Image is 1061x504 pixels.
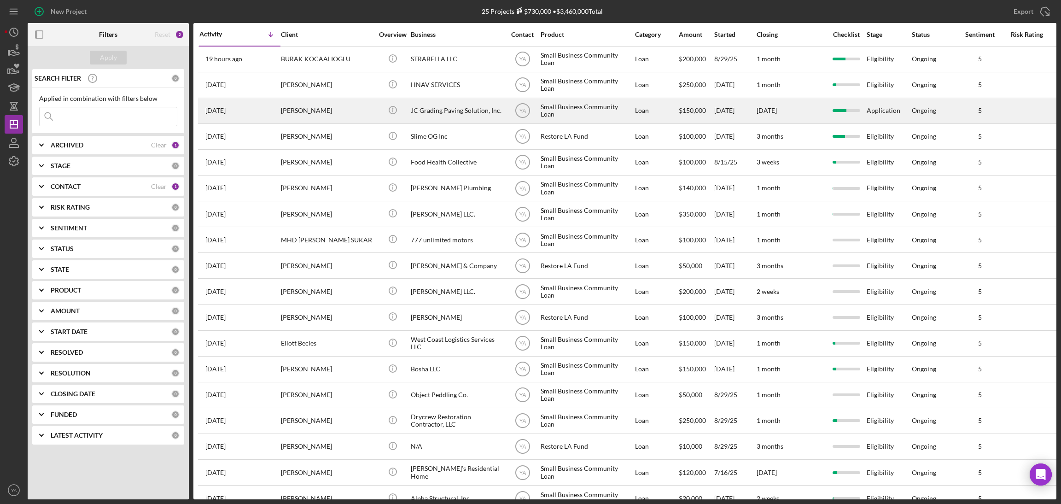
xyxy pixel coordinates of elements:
[757,236,781,244] time: 1 month
[912,391,936,399] div: Ongoing
[679,184,706,192] span: $140,000
[867,228,911,252] div: Eligibility
[867,150,911,175] div: Eligibility
[541,47,633,71] div: Small Business Community Loan
[205,340,226,347] time: 2025-09-01 19:44
[514,7,551,15] div: $730,000
[205,417,226,424] time: 2025-08-29 21:41
[171,431,180,440] div: 0
[757,469,777,476] time: [DATE]
[867,124,911,149] div: Eligibility
[679,365,706,373] span: $150,000
[541,73,633,97] div: Small Business Community Loan
[757,81,781,88] time: 1 month
[635,383,678,407] div: Loan
[757,106,777,114] time: [DATE]
[205,314,226,321] time: 2025-09-03 12:45
[171,265,180,274] div: 0
[714,331,756,356] div: [DATE]
[155,31,170,38] div: Reset
[205,133,226,140] time: 2025-09-08 21:24
[1004,2,1056,21] button: Export
[714,434,756,459] div: 8/29/25
[541,460,633,485] div: Small Business Community Loan
[411,331,503,356] div: West Coast Logistics Services LLC
[51,224,87,232] b: SENTIMENT
[541,279,633,304] div: Small Business Community Loan
[51,204,90,211] b: RISK RATING
[171,348,180,357] div: 0
[757,184,781,192] time: 1 month
[957,495,1003,502] div: 5
[635,253,678,278] div: Loan
[281,409,373,433] div: [PERSON_NAME]
[411,202,503,226] div: [PERSON_NAME] LLC.
[912,314,936,321] div: Ongoing
[541,305,633,329] div: Restore LA Fund
[635,305,678,329] div: Loan
[867,279,911,304] div: Eligibility
[411,409,503,433] div: Drycrew Restoration Contractor, LLC
[411,176,503,200] div: [PERSON_NAME] Plumbing
[635,279,678,304] div: Loan
[679,313,706,321] span: $100,000
[635,31,678,38] div: Category
[714,124,756,149] div: [DATE]
[281,434,373,459] div: [PERSON_NAME]
[205,184,226,192] time: 2025-09-08 13:30
[679,416,706,424] span: $250,000
[541,331,633,356] div: Small Business Community Loan
[411,305,503,329] div: [PERSON_NAME]
[757,31,826,38] div: Closing
[519,495,526,502] text: YA
[757,158,779,166] time: 3 weeks
[867,357,911,381] div: Eligibility
[635,99,678,123] div: Loan
[957,158,1003,166] div: 5
[635,331,678,356] div: Loan
[281,176,373,200] div: [PERSON_NAME]
[679,210,706,218] span: $350,000
[281,124,373,149] div: [PERSON_NAME]
[714,47,756,71] div: 8/29/25
[51,432,103,439] b: LATEST ACTIVITY
[5,481,23,499] button: YA
[635,228,678,252] div: Loan
[281,383,373,407] div: [PERSON_NAME]
[411,150,503,175] div: Food Health Collective
[171,203,180,211] div: 0
[957,31,1003,38] div: Sentiment
[99,31,117,38] b: Filters
[519,366,526,373] text: YA
[957,55,1003,63] div: 5
[714,409,756,433] div: 8/29/25
[635,409,678,433] div: Loan
[519,469,526,476] text: YA
[375,31,410,38] div: Overview
[411,99,503,123] div: JC Grading Paving Solution, Inc.
[867,434,911,459] div: Eligibility
[867,253,911,278] div: Eligibility
[714,31,756,38] div: Started
[519,315,526,321] text: YA
[957,340,1003,347] div: 5
[912,495,936,502] div: Ongoing
[679,31,713,38] div: Amount
[541,124,633,149] div: Restore LA Fund
[714,202,756,226] div: [DATE]
[635,460,678,485] div: Loan
[679,494,702,502] span: $20,000
[867,176,911,200] div: Eligibility
[912,288,936,295] div: Ongoing
[957,365,1003,373] div: 5
[519,444,526,450] text: YA
[867,383,911,407] div: Eligibility
[519,134,526,140] text: YA
[714,305,756,329] div: [DATE]
[912,158,936,166] div: Ongoing
[199,30,240,38] div: Activity
[912,443,936,450] div: Ongoing
[541,383,633,407] div: Small Business Community Loan
[679,236,706,244] span: $100,000
[714,73,756,97] div: [DATE]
